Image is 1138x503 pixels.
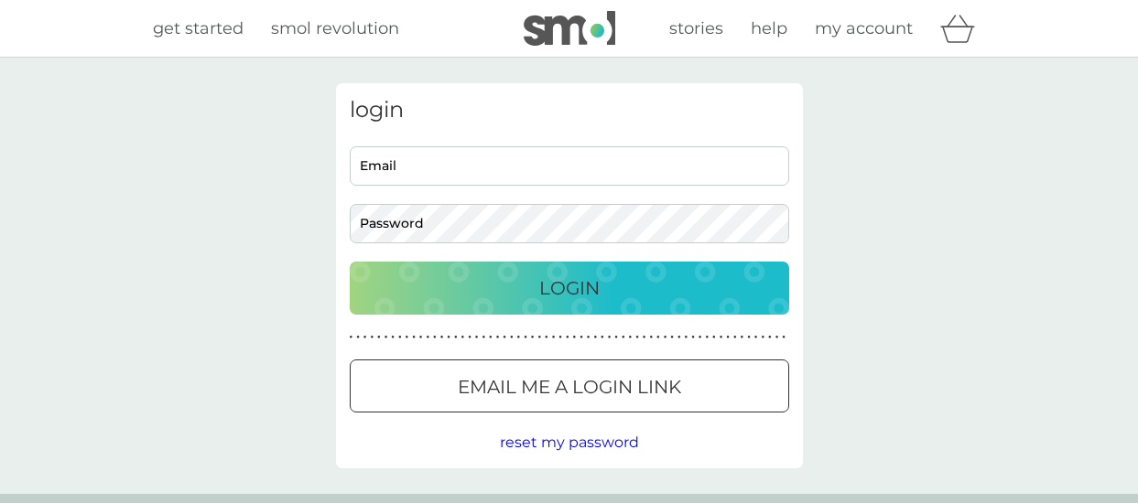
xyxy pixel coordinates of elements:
[350,359,789,412] button: Email me a login link
[468,333,471,342] p: ●
[751,16,787,42] a: help
[733,333,737,342] p: ●
[475,333,479,342] p: ●
[815,16,913,42] a: my account
[537,333,541,342] p: ●
[669,18,723,38] span: stories
[412,333,416,342] p: ●
[677,333,681,342] p: ●
[751,18,787,38] span: help
[350,333,353,342] p: ●
[643,333,646,342] p: ●
[500,433,639,451] span: reset my password
[669,16,723,42] a: stories
[350,262,789,315] button: Login
[461,333,465,342] p: ●
[664,333,667,342] p: ●
[356,333,360,342] p: ●
[406,333,409,342] p: ●
[510,333,514,342] p: ●
[761,333,764,342] p: ●
[593,333,597,342] p: ●
[153,16,244,42] a: get started
[489,333,493,342] p: ●
[670,333,674,342] p: ●
[363,333,367,342] p: ●
[649,333,653,342] p: ●
[815,18,913,38] span: my account
[271,18,399,38] span: smol revolution
[775,333,779,342] p: ●
[566,333,569,342] p: ●
[524,11,615,46] img: smol
[426,333,429,342] p: ●
[419,333,423,342] p: ●
[524,333,527,342] p: ●
[940,10,986,47] div: basket
[370,333,374,342] p: ●
[458,372,681,401] p: Email me a login link
[699,333,702,342] p: ●
[622,333,625,342] p: ●
[629,333,633,342] p: ●
[614,333,618,342] p: ●
[747,333,751,342] p: ●
[587,333,591,342] p: ●
[545,333,548,342] p: ●
[153,18,244,38] span: get started
[398,333,402,342] p: ●
[552,333,556,342] p: ●
[691,333,695,342] p: ●
[712,333,716,342] p: ●
[454,333,458,342] p: ●
[580,333,583,342] p: ●
[741,333,744,342] p: ●
[482,333,485,342] p: ●
[601,333,604,342] p: ●
[377,333,381,342] p: ●
[608,333,612,342] p: ●
[635,333,639,342] p: ●
[539,273,600,303] p: Login
[500,431,639,455] button: reset my password
[433,333,437,342] p: ●
[385,333,388,342] p: ●
[782,333,786,342] p: ●
[720,333,723,342] p: ●
[496,333,500,342] p: ●
[656,333,660,342] p: ●
[768,333,772,342] p: ●
[531,333,535,342] p: ●
[685,333,688,342] p: ●
[558,333,562,342] p: ●
[726,333,730,342] p: ●
[517,333,521,342] p: ●
[440,333,444,342] p: ●
[573,333,577,342] p: ●
[705,333,709,342] p: ●
[391,333,395,342] p: ●
[754,333,758,342] p: ●
[503,333,506,342] p: ●
[350,97,789,123] h3: login
[447,333,450,342] p: ●
[271,16,399,42] a: smol revolution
